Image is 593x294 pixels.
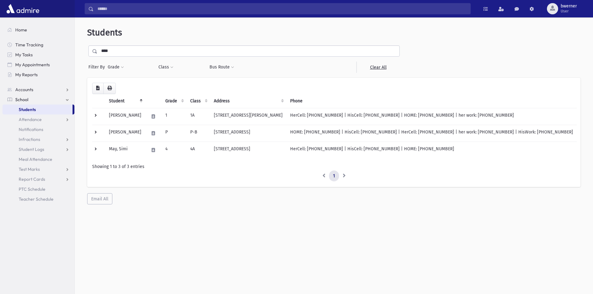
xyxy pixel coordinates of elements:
[19,166,40,172] span: Test Marks
[186,142,210,158] td: 4A
[2,194,74,204] a: Teacher Schedule
[210,125,286,142] td: [STREET_ADDRESS]
[19,117,42,122] span: Attendance
[15,72,38,77] span: My Reports
[2,154,74,164] a: Meal Attendance
[88,64,107,70] span: Filter By
[2,95,74,105] a: School
[15,97,28,102] span: School
[2,184,74,194] a: PTC Schedule
[561,4,577,9] span: bwerner
[186,108,210,125] td: 1A
[2,134,74,144] a: Infractions
[210,94,286,108] th: Address: activate to sort column ascending
[210,108,286,125] td: [STREET_ADDRESS][PERSON_NAME]
[2,60,74,70] a: My Appointments
[15,87,33,92] span: Accounts
[94,3,470,14] input: Search
[162,108,186,125] td: 1
[2,144,74,154] a: Student Logs
[356,62,400,73] a: Clear All
[19,137,40,142] span: Infractions
[15,42,43,48] span: Time Tracking
[15,52,33,58] span: My Tasks
[186,125,210,142] td: P-B
[210,142,286,158] td: [STREET_ADDRESS]
[2,85,74,95] a: Accounts
[105,94,145,108] th: Student: activate to sort column descending
[2,114,74,124] a: Attendance
[162,142,186,158] td: 4
[209,62,234,73] button: Bus Route
[2,50,74,60] a: My Tasks
[2,70,74,80] a: My Reports
[105,108,145,125] td: [PERSON_NAME]
[19,127,43,132] span: Notifications
[162,125,186,142] td: P
[5,2,41,15] img: AdmirePro
[561,9,577,14] span: User
[19,156,52,162] span: Meal Attendance
[87,193,112,204] button: Email All
[19,147,44,152] span: Student Logs
[2,25,74,35] a: Home
[15,62,50,68] span: My Appointments
[92,83,104,94] button: CSV
[103,83,116,94] button: Print
[162,94,186,108] th: Grade: activate to sort column ascending
[19,107,36,112] span: Students
[286,108,577,125] td: HerCell: [PHONE_NUMBER] | HisCell: [PHONE_NUMBER] | HOME: [PHONE_NUMBER] | her work: [PHONE_NUMBER]
[19,176,45,182] span: Report Cards
[286,125,577,142] td: HOME: [PHONE_NUMBER] | HisCell: [PHONE_NUMBER] | HerCell: [PHONE_NUMBER] | her work: [PHONE_NUMBE...
[2,174,74,184] a: Report Cards
[2,40,74,50] a: Time Tracking
[186,94,210,108] th: Class: activate to sort column ascending
[158,62,174,73] button: Class
[286,94,577,108] th: Phone
[92,163,576,170] div: Showing 1 to 3 of 3 entries
[2,164,74,174] a: Test Marks
[329,170,339,182] a: 1
[19,186,45,192] span: PTC Schedule
[19,196,54,202] span: Teacher Schedule
[105,142,145,158] td: May, Simi
[105,125,145,142] td: [PERSON_NAME]
[2,105,73,114] a: Students
[286,142,577,158] td: HerCell: [PHONE_NUMBER] | HisCell: [PHONE_NUMBER] | HOME: [PHONE_NUMBER]
[107,62,124,73] button: Grade
[2,124,74,134] a: Notifications
[87,27,122,38] span: Students
[15,27,27,33] span: Home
